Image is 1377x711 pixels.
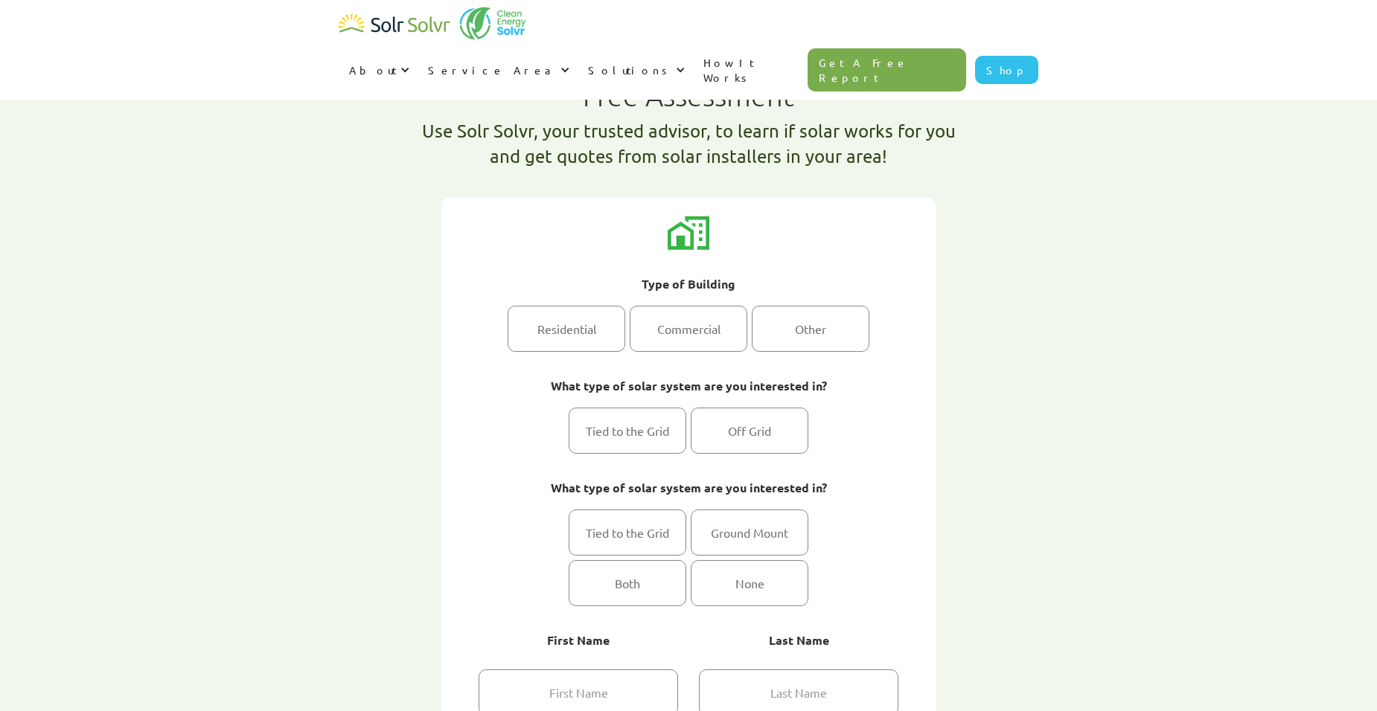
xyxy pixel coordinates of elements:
div: Solutions [578,48,693,92]
a: Get A Free Report [808,48,967,91]
div: Solutions [588,62,672,77]
label: What type of solar system are you interested in? [479,477,898,498]
div: About [349,62,397,77]
div: About [339,48,418,92]
a: Shop [975,56,1038,84]
label: Type of Building [479,274,898,295]
label: What type of solar system are you interested in? [479,376,898,396]
a: How It Works [693,40,808,100]
div: Service Area [428,62,557,77]
label: Last Name [699,630,898,651]
label: First Name [479,630,678,651]
h1: Use Solr Solvr, your trusted advisor, to learn if solar works for you and get quotes from solar i... [409,118,968,168]
div: Service Area [418,48,578,92]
